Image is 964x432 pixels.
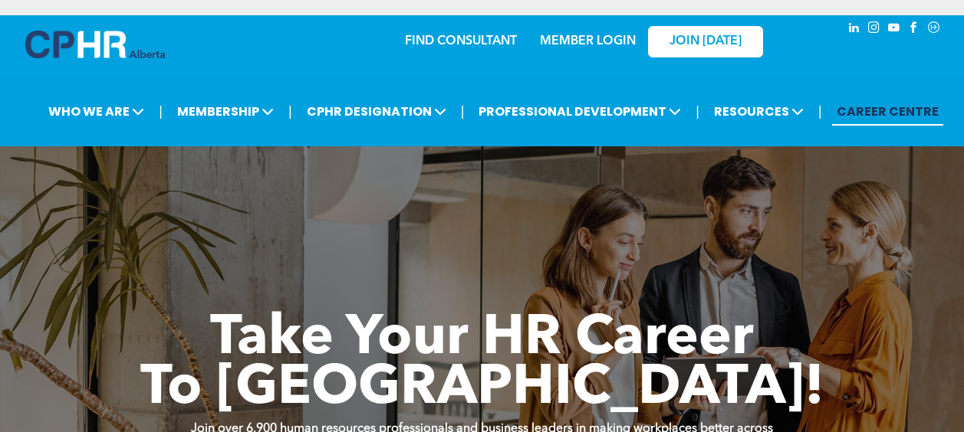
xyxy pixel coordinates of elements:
span: Take Your HR Career [210,312,754,367]
img: A blue and white logo for cp alberta [25,31,165,58]
a: facebook [906,19,923,40]
a: youtube [886,19,903,40]
span: RESOURCES [709,97,808,126]
a: Social network [926,19,943,40]
span: PROFESSIONAL DEVELOPMENT [474,97,686,126]
li: | [818,96,822,127]
span: JOIN [DATE] [670,34,742,49]
li: | [461,96,465,127]
span: MEMBERSHIP [173,97,278,126]
span: CPHR DESIGNATION [302,97,451,126]
span: WHO WE ARE [44,97,149,126]
a: JOIN [DATE] [648,26,763,57]
li: | [288,96,292,127]
li: | [696,96,699,127]
span: To [GEOGRAPHIC_DATA]! [140,362,824,417]
a: CAREER CENTRE [832,97,943,126]
a: instagram [866,19,883,40]
a: MEMBER LOGIN [540,35,636,47]
a: linkedin [846,19,863,40]
a: FIND CONSULTANT [405,35,517,47]
li: | [159,96,163,127]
